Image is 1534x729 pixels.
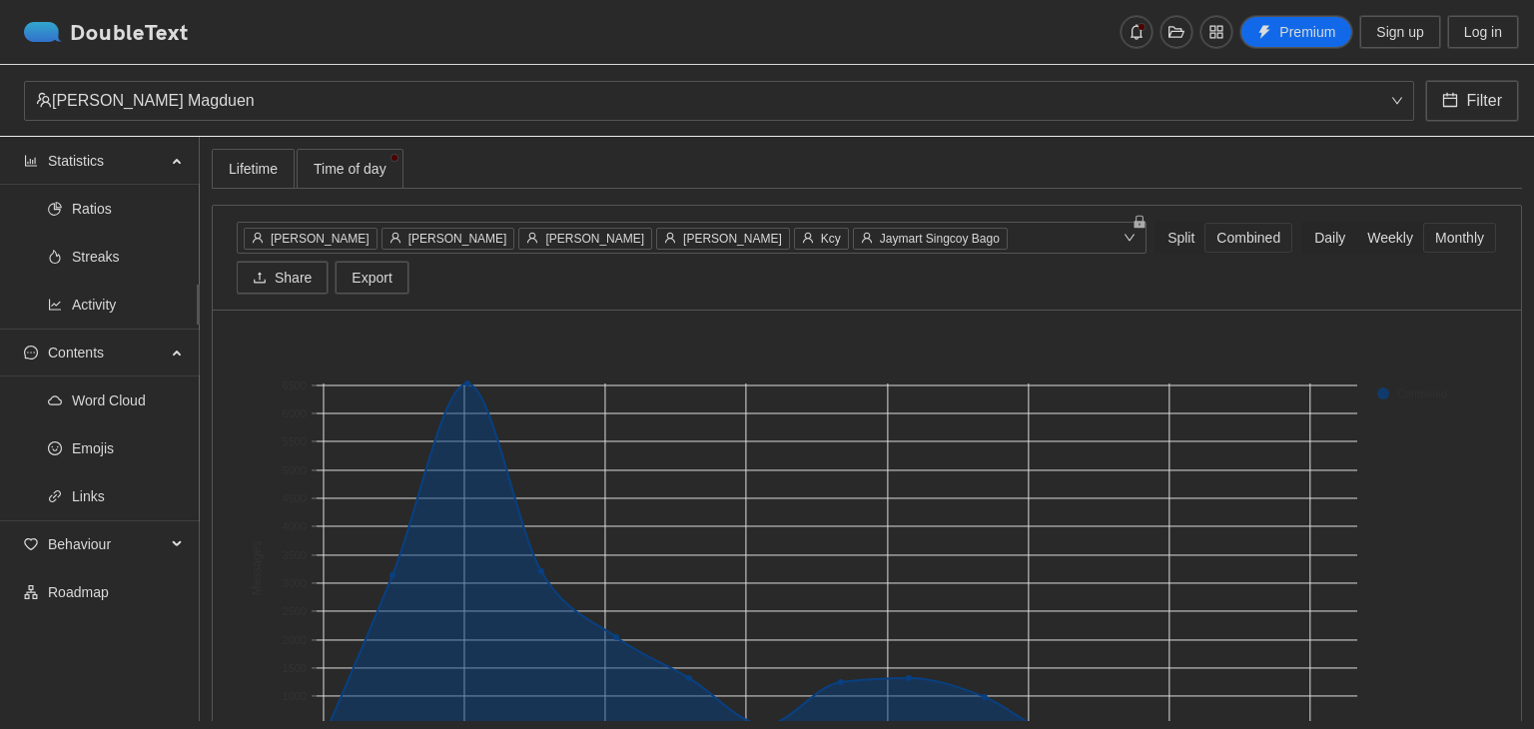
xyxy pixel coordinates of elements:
span: lock [1133,215,1147,229]
button: Export [336,262,407,294]
span: user [861,232,873,244]
div: Lifetime [229,158,278,180]
span: heart [24,537,38,551]
text: 3500 [283,549,307,561]
button: calendarFilter [1426,81,1518,121]
span: Time of day [314,158,386,180]
span: apartment [24,585,38,599]
a: logoDoubleText [24,22,189,42]
span: Statistics [48,141,166,181]
div: Combined [1205,224,1291,252]
text: 5500 [283,435,307,447]
span: [PERSON_NAME] [545,232,644,246]
span: Ellen Joyce Gravino Magduen [36,82,1402,120]
text: 4500 [283,492,307,504]
span: Kcy [821,232,841,246]
button: uploadShare [237,262,328,294]
span: Word Cloud [72,380,184,420]
span: cloud [48,393,62,407]
span: folder-open [1161,24,1191,40]
button: Sign up [1360,16,1439,48]
span: team [36,92,52,108]
span: fire [48,250,62,264]
span: Jaymart Singcoy Bago [880,232,1000,246]
span: Premium [1279,21,1335,43]
span: Log in [1464,21,1502,43]
span: Filter [1466,88,1502,113]
span: Sign up [1376,21,1423,43]
span: user [389,232,401,244]
text: 2000 [283,634,307,646]
text: 2500 [283,605,307,617]
span: Links [72,476,184,516]
button: thunderboltPremium [1240,16,1352,48]
span: Contents [48,333,166,372]
div: DoubleText [24,22,189,42]
span: bell [1122,24,1151,40]
text: 1500 [283,662,307,674]
span: user [802,232,814,244]
span: thunderbolt [1257,25,1271,41]
span: smile [48,441,62,455]
button: appstore [1200,16,1232,48]
span: [PERSON_NAME] [271,232,370,246]
span: upload [253,271,267,287]
button: folder-open [1160,16,1192,48]
span: Activity [72,285,184,325]
span: Ratios [72,189,184,229]
text: 6500 [283,379,307,391]
span: Roadmap [48,572,184,612]
span: Share [275,267,312,289]
span: calendar [1442,92,1458,111]
text: 6000 [283,407,307,419]
span: appstore [1201,24,1231,40]
span: bar-chart [24,154,38,168]
button: bell [1121,16,1152,48]
span: user [526,232,538,244]
text: Messages [250,541,264,596]
div: Weekly [1356,224,1424,252]
span: user [252,232,264,244]
text: 5000 [283,464,307,476]
text: 3000 [283,577,307,589]
img: logo [24,22,70,42]
span: [PERSON_NAME] [683,232,782,246]
span: Export [352,267,391,289]
button: Log in [1448,16,1518,48]
text: 1000 [283,690,307,702]
span: line-chart [48,298,62,312]
div: Monthly [1424,224,1495,252]
span: Behaviour [48,524,166,564]
span: [PERSON_NAME] [408,232,507,246]
span: user [664,232,676,244]
span: message [24,346,38,360]
span: link [48,489,62,503]
span: pie-chart [48,202,62,216]
div: Daily [1303,224,1356,252]
span: Emojis [72,428,184,468]
text: 4000 [283,520,307,532]
div: [PERSON_NAME] Magduen [36,82,1384,120]
div: Split [1156,224,1205,252]
span: Streaks [72,237,184,277]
